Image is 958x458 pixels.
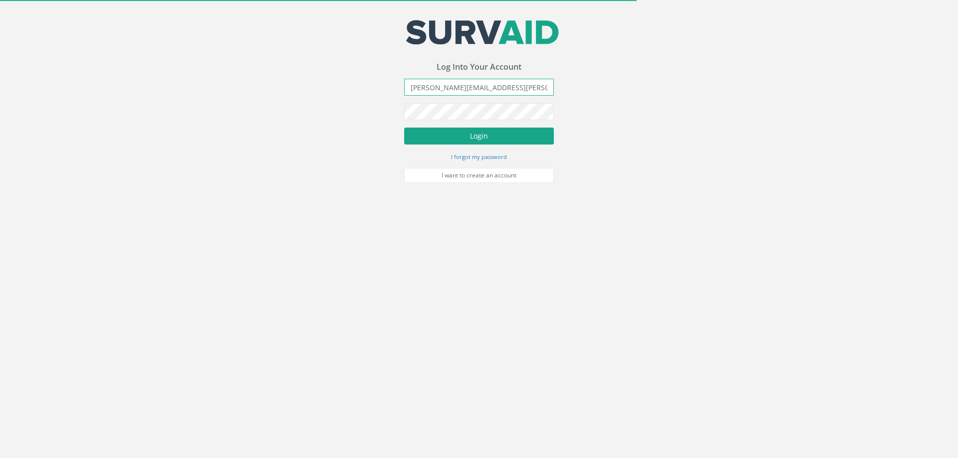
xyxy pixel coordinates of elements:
button: Login [404,128,554,145]
a: I forgot my password [451,152,507,161]
h3: Log Into Your Account [404,63,554,72]
small: I forgot my password [451,153,507,160]
input: Email [404,79,554,96]
a: I want to create an account [404,168,554,183]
